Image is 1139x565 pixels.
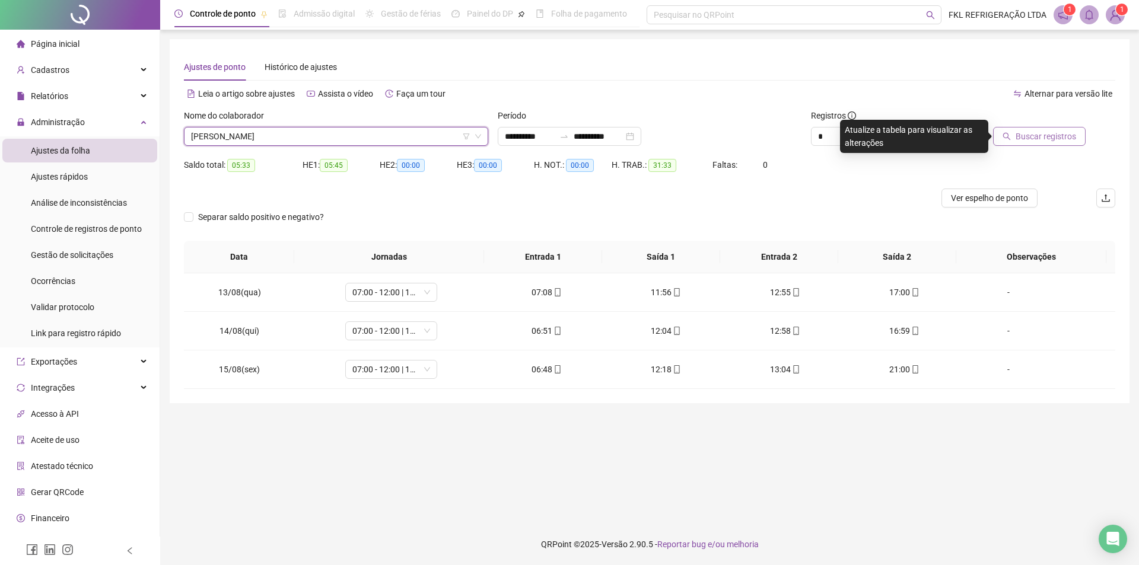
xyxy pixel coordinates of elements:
[973,324,1043,337] div: -
[31,146,90,155] span: Ajustes da folha
[44,544,56,556] span: linkedin
[848,111,856,120] span: info-circle
[31,461,93,471] span: Atestado técnico
[1064,4,1076,15] sup: 1
[791,327,800,335] span: mobile
[1068,5,1072,14] span: 1
[854,286,955,299] div: 17:00
[303,158,380,172] div: HE 1:
[17,118,25,126] span: lock
[910,288,920,296] span: mobile
[941,189,1038,208] button: Ver espelho de ponto
[193,210,329,224] span: Separar saldo positivo e negativo?
[31,250,113,260] span: Gestão de solicitações
[184,241,294,273] th: Data
[616,324,716,337] div: 12:04
[536,9,544,18] span: book
[602,241,720,273] th: Saída 1
[126,547,134,555] span: left
[951,191,1028,205] span: Ver espelho de ponto
[552,327,562,335] span: mobile
[31,328,121,338] span: Link para registro rápido
[735,286,835,299] div: 12:55
[307,90,315,98] span: youtube
[949,8,1046,21] span: FKL REFRIGERAÇÃO LTDA
[31,409,79,419] span: Acesso à API
[616,286,716,299] div: 11:56
[735,324,835,337] div: 12:58
[184,158,303,172] div: Saldo total:
[1106,6,1124,24] img: 80583
[31,435,79,445] span: Aceite de uso
[1099,525,1127,553] div: Open Intercom Messenger
[552,288,562,296] span: mobile
[31,487,84,497] span: Gerar QRCode
[352,360,430,378] span: 07:00 - 12:00 | 13:00 - 16:00
[26,544,38,556] span: facebook
[559,132,569,141] span: swap-right
[294,9,355,18] span: Admissão digital
[365,9,374,18] span: sun
[31,357,77,366] span: Exportações
[602,540,628,549] span: Versão
[648,159,676,172] span: 31:33
[1084,9,1095,20] span: bell
[260,11,268,18] span: pushpin
[973,363,1043,376] div: -
[17,488,25,496] span: qrcode
[17,384,25,392] span: sync
[198,89,295,98] span: Leia o artigo sobre ajustes
[380,158,457,172] div: HE 2:
[763,160,768,170] span: 0
[31,117,85,127] span: Administração
[854,324,955,337] div: 16:59
[278,9,287,18] span: file-done
[973,286,1043,299] div: -
[1025,89,1112,98] span: Alternar para versão lite
[484,241,602,273] th: Entrada 1
[31,383,75,392] span: Integrações
[31,172,88,181] span: Ajustes rápidos
[1116,4,1128,15] sup: Atualize o seu contato no menu Meus Dados
[1003,132,1011,141] span: search
[352,322,430,340] span: 07:00 - 12:00 | 13:00 - 17:00
[17,436,25,444] span: audit
[62,544,74,556] span: instagram
[956,241,1106,273] th: Observações
[854,363,955,376] div: 21:00
[17,40,25,48] span: home
[31,224,142,234] span: Controle de registros de ponto
[559,132,569,141] span: to
[397,159,425,172] span: 00:00
[187,90,195,98] span: file-text
[184,62,246,72] span: Ajustes de ponto
[463,133,470,140] span: filter
[352,283,430,301] span: 07:00 - 12:00 | 13:00 - 17:00
[1058,9,1068,20] span: notification
[497,286,597,299] div: 07:08
[657,540,759,549] span: Reportar bug e/ou melhoria
[926,11,935,20] span: search
[474,159,502,172] span: 00:00
[497,324,597,337] div: 06:51
[672,288,681,296] span: mobile
[791,288,800,296] span: mobile
[840,120,988,153] div: Atualize a tabela para visualizar as alterações
[811,109,856,122] span: Registros
[218,288,261,297] span: 13/08(qua)
[475,133,482,140] span: down
[838,241,956,273] th: Saída 2
[265,62,337,72] span: Histórico de ajustes
[31,39,79,49] span: Página inicial
[467,9,513,18] span: Painel do DP
[1016,130,1076,143] span: Buscar registros
[318,89,373,98] span: Assista o vídeo
[566,159,594,172] span: 00:00
[320,159,348,172] span: 05:45
[712,160,739,170] span: Faltas:
[910,365,920,374] span: mobile
[17,410,25,418] span: api
[31,302,94,312] span: Validar protocolo
[1013,90,1022,98] span: swap
[518,11,525,18] span: pushpin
